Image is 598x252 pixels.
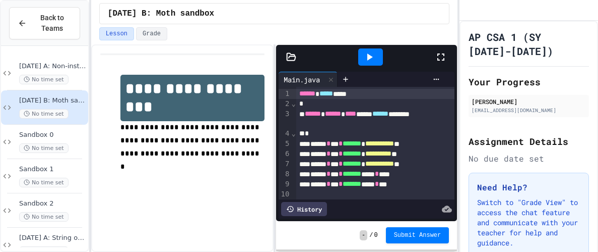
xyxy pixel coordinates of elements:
[279,89,291,99] div: 1
[279,74,325,85] div: Main.java
[99,27,134,40] button: Lesson
[136,27,167,40] button: Grade
[19,109,69,119] span: No time set
[279,159,291,169] div: 7
[9,7,80,39] button: Back to Teams
[19,178,69,187] span: No time set
[279,99,291,109] div: 2
[279,169,291,179] div: 8
[291,99,296,108] span: Fold line
[477,181,580,193] h3: Need Help?
[281,202,327,216] div: History
[19,165,86,174] span: Sandbox 1
[469,134,589,148] h2: Assignment Details
[19,199,86,208] span: Sandbox 2
[279,149,291,159] div: 6
[469,30,589,58] h1: AP CSA 1 (SY [DATE]-[DATE])
[360,230,367,240] span: -
[108,8,214,20] span: 26 Sep B: Moth sandbox
[469,153,589,165] div: No due date set
[19,96,86,105] span: [DATE] B: Moth sandbox
[19,62,86,71] span: [DATE] A: Non-instantiated classes
[394,231,441,239] span: Submit Answer
[369,231,373,239] span: /
[19,143,69,153] span: No time set
[279,109,291,129] div: 3
[374,231,377,239] span: 0
[279,189,291,199] div: 10
[291,129,296,137] span: Fold line
[19,212,69,222] span: No time set
[279,139,291,149] div: 5
[279,72,338,87] div: Main.java
[279,179,291,189] div: 9
[19,75,69,84] span: No time set
[472,107,586,114] div: [EMAIL_ADDRESS][DOMAIN_NAME]
[386,227,449,243] button: Submit Answer
[279,199,291,210] div: 11
[469,75,589,89] h2: Your Progress
[279,129,291,139] div: 4
[33,13,72,34] span: Back to Teams
[477,197,580,248] p: Switch to "Grade View" to access the chat feature and communicate with your teacher for help and ...
[472,97,586,106] div: [PERSON_NAME]
[19,234,86,242] span: [DATE] A: String ops and Capital-M Math
[19,131,86,139] span: Sandbox 0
